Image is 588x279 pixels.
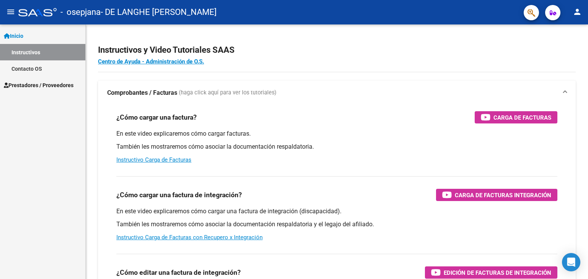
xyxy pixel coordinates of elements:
[475,111,557,123] button: Carga de Facturas
[98,58,204,65] a: Centro de Ayuda - Administración de O.S.
[116,234,263,241] a: Instructivo Carga de Facturas con Recupero x Integración
[116,267,241,278] h3: ¿Cómo editar una factura de integración?
[116,207,557,216] p: En este video explicaremos cómo cargar una factura de integración (discapacidad).
[573,7,582,16] mat-icon: person
[98,43,576,57] h2: Instructivos y Video Tutoriales SAAS
[101,4,217,21] span: - DE LANGHE [PERSON_NAME]
[493,113,551,122] span: Carga de Facturas
[562,253,580,271] div: Open Intercom Messenger
[4,32,23,40] span: Inicio
[425,266,557,279] button: Edición de Facturas de integración
[116,112,197,123] h3: ¿Cómo cargar una factura?
[455,190,551,200] span: Carga de Facturas Integración
[98,81,576,105] mat-expansion-panel-header: Comprobantes / Facturas (haga click aquí para ver los tutoriales)
[4,81,73,89] span: Prestadores / Proveedores
[179,89,276,97] span: (haga click aquí para ver los tutoriales)
[116,220,557,229] p: También les mostraremos cómo asociar la documentación respaldatoria y el legajo del afiliado.
[6,7,15,16] mat-icon: menu
[107,89,177,97] strong: Comprobantes / Facturas
[436,189,557,201] button: Carga de Facturas Integración
[116,130,557,138] p: En este video explicaremos cómo cargar facturas.
[444,268,551,277] span: Edición de Facturas de integración
[116,143,557,151] p: También les mostraremos cómo asociar la documentación respaldatoria.
[60,4,101,21] span: - osepjana
[116,190,242,200] h3: ¿Cómo cargar una factura de integración?
[116,156,191,163] a: Instructivo Carga de Facturas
